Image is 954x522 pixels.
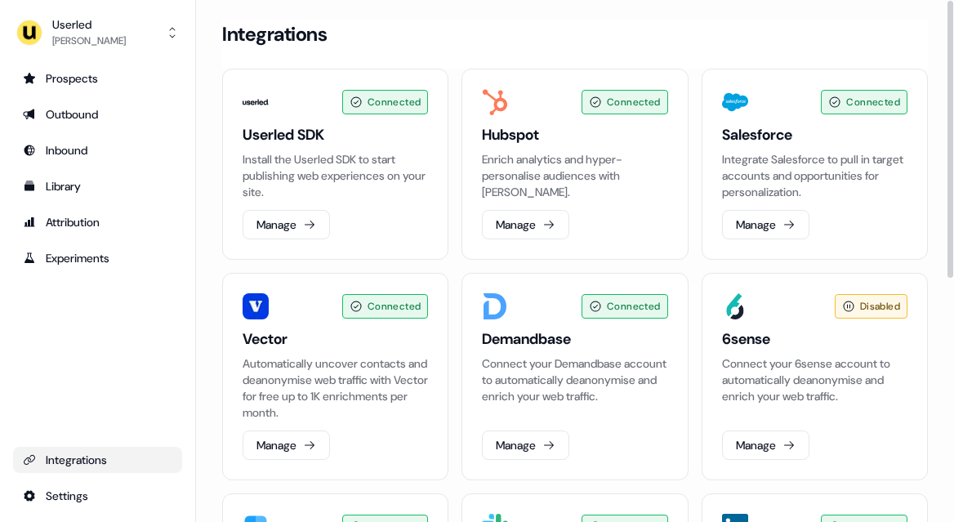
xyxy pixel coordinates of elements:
div: Prospects [23,70,172,87]
button: Manage [722,210,809,239]
div: [PERSON_NAME] [52,33,126,49]
a: Go to Inbound [13,137,182,163]
span: Disabled [860,298,900,315]
a: Go to experiments [13,245,182,271]
h3: Salesforce [722,125,907,145]
div: Userled [52,16,126,33]
button: Manage [243,210,330,239]
button: Manage [722,431,809,460]
h3: Userled SDK [243,125,428,145]
h3: Vector [243,329,428,349]
a: Go to outbound experience [13,101,182,127]
img: Vector image [243,293,269,319]
span: Connected [368,94,421,110]
div: Library [23,178,172,194]
h3: Hubspot [482,125,667,145]
span: Connected [607,94,661,110]
div: Outbound [23,106,172,123]
h3: Demandbase [482,329,667,349]
button: Userled[PERSON_NAME] [13,13,182,52]
button: Manage [243,431,330,460]
p: Install the Userled SDK to start publishing web experiences on your site. [243,151,428,200]
span: Connected [368,298,421,315]
h3: 6sense [722,329,907,349]
p: Enrich analytics and hyper-personalise audiences with [PERSON_NAME]. [482,151,667,200]
button: Manage [482,210,569,239]
div: Settings [23,488,172,504]
a: Go to integrations [13,447,182,473]
button: Manage [482,431,569,460]
a: Go to prospects [13,65,182,91]
a: Go to attribution [13,209,182,235]
h3: Integrations [222,22,327,47]
div: Integrations [23,452,172,468]
a: Go to templates [13,173,182,199]
div: Inbound [23,142,172,158]
p: Connect your 6sense account to automatically deanonymise and enrich your web traffic. [722,355,907,404]
div: Experiments [23,250,172,266]
p: Automatically uncover contacts and deanonymise web traffic with Vector for free up to 1K enrichme... [243,355,428,421]
p: Connect your Demandbase account to automatically deanonymise and enrich your web traffic. [482,355,667,404]
span: Connected [846,94,900,110]
a: Go to integrations [13,483,182,509]
p: Integrate Salesforce to pull in target accounts and opportunities for personalization. [722,151,907,200]
div: Attribution [23,214,172,230]
span: Connected [607,298,661,315]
